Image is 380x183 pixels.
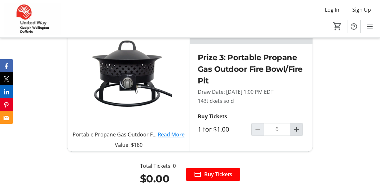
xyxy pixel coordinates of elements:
[347,5,376,15] button: Sign Up
[325,6,339,14] span: Log In
[347,20,360,33] button: Help
[198,113,227,120] strong: Buy Tickets
[198,52,305,87] h2: Prize 3: Portable Propane Gas Outdoor Fire Bowl/Fire Pit
[73,141,185,149] p: Value: $180
[363,20,376,33] button: Menu
[352,6,371,14] span: Sign Up
[198,88,305,96] p: Draw Date: [DATE] 1:00 PM EDT
[198,126,229,134] label: 1 for $1.00
[186,168,240,181] button: Buy Tickets
[198,97,305,105] p: 143 tickets sold
[204,171,232,178] span: Buy Tickets
[158,131,185,139] a: Read More
[332,20,343,32] button: Cart
[140,162,176,170] div: Total Tickets: 0
[4,3,61,35] img: United Way Guelph Wellington Dufferin's Logo
[320,5,345,15] button: Log In
[290,124,303,136] button: Increment by one
[67,20,190,128] img: Prize 3: Portable Propane Gas Outdoor Fire Bowl/Fire Pit
[73,131,158,139] p: Portable Propane Gas Outdoor Fire Bowl/Fire Pit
